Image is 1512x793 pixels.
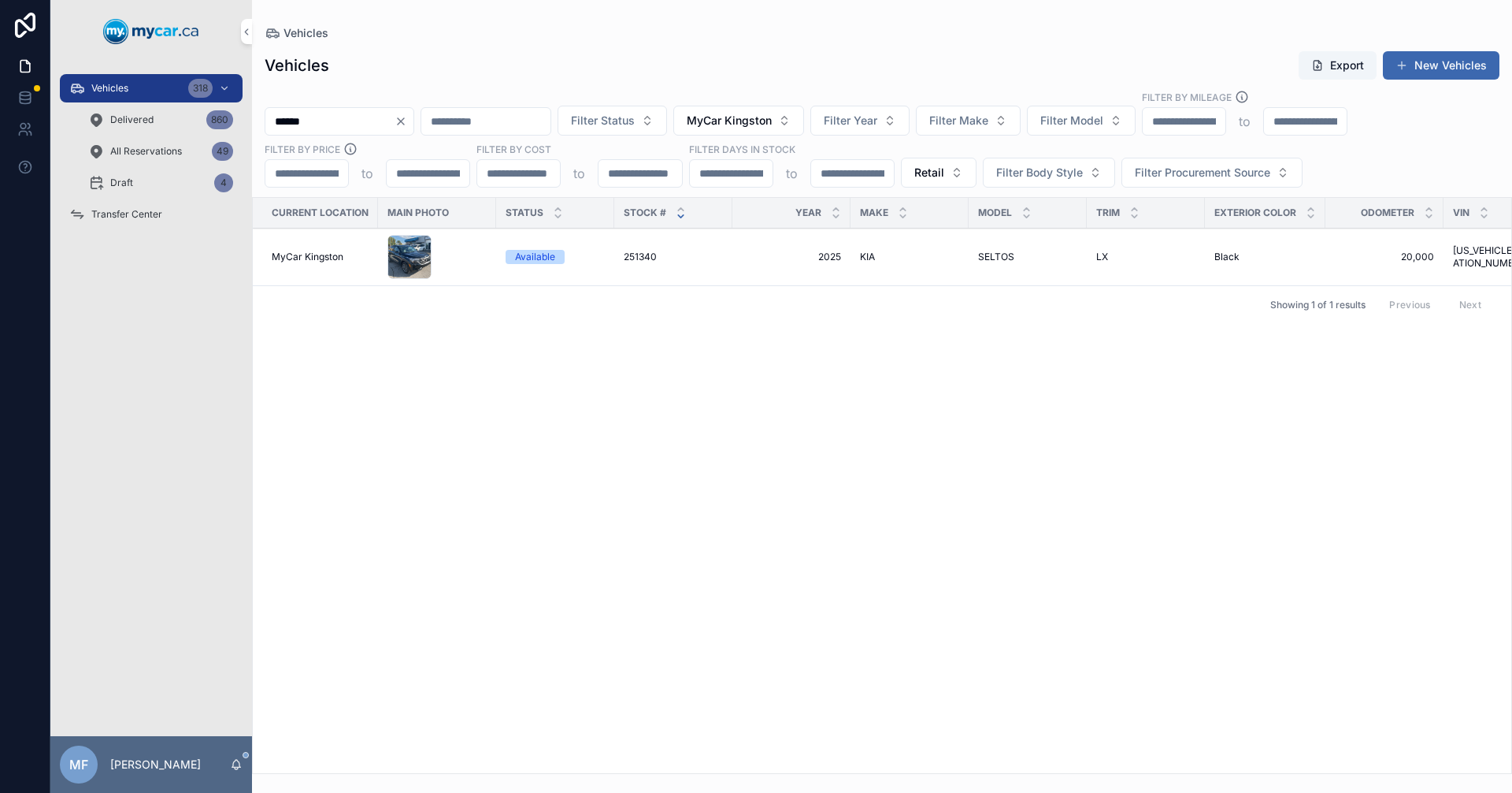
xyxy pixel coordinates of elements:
span: MyCar Kingston [687,113,772,128]
div: 860 [206,110,233,129]
button: Select Button [983,158,1115,188]
a: KIA [860,251,959,263]
a: Black [1214,251,1316,263]
span: 251340 [624,251,657,263]
span: Filter Body Style [996,165,1083,181]
span: MyCar Kingston [272,251,343,263]
span: Filter Model [1040,113,1103,128]
a: MyCar Kingston [272,251,369,263]
span: Odometer [1361,207,1414,219]
div: 4 [214,173,233,192]
button: Select Button [673,106,804,136]
button: Select Button [916,106,1021,136]
span: Delivered [110,114,154,126]
span: Vehicles [283,25,328,41]
label: FILTER BY PRICE [265,142,340,156]
button: Select Button [1121,158,1303,188]
span: Year [795,207,821,219]
label: Filter Days In Stock [689,142,795,156]
div: scrollable content [50,63,252,249]
span: Transfer Center [91,208,162,221]
div: 49 [212,142,233,161]
a: 251340 [624,251,723,263]
span: Draft [110,177,133,189]
a: 20,000 [1335,251,1434,263]
button: New Vehicles [1383,51,1499,80]
button: Export [1299,51,1377,80]
span: KIA [860,251,875,263]
div: Available [515,250,555,264]
label: Filter By Mileage [1142,90,1232,104]
span: MF [69,755,88,774]
p: to [361,164,373,183]
div: 318 [188,79,213,98]
a: Delivered860 [79,106,243,134]
button: Clear [395,115,413,128]
img: App logo [103,19,199,44]
span: Status [506,207,543,219]
h1: Vehicles [265,54,329,76]
span: Current Location [272,207,369,219]
a: Vehicles [265,25,328,41]
span: All Reservations [110,145,182,158]
a: 2025 [742,251,841,263]
button: Select Button [901,158,976,188]
a: All Reservations49 [79,137,243,166]
a: Available [506,250,605,264]
a: LX [1096,251,1195,263]
span: LX [1096,251,1108,263]
span: Filter Procurement Source [1135,165,1270,181]
a: Draft4 [79,169,243,197]
span: Showing 1 of 1 results [1270,299,1366,311]
p: to [1239,112,1251,131]
span: Retail [914,165,944,181]
span: Filter Make [929,113,988,128]
span: Filter Year [824,113,877,128]
a: SELTOS [978,251,1077,263]
span: VIN [1453,207,1469,219]
p: to [573,164,585,183]
span: Filter Status [571,113,635,128]
a: Vehicles318 [60,74,243,102]
span: Model [978,207,1012,219]
span: Exterior Color [1214,207,1296,219]
span: Stock # [624,207,666,219]
button: Select Button [1027,106,1136,136]
label: FILTER BY COST [476,142,551,156]
p: to [786,164,798,183]
span: Trim [1096,207,1120,219]
span: Black [1214,251,1240,263]
button: Select Button [558,106,667,136]
button: Select Button [810,106,910,136]
span: Vehicles [91,82,128,95]
a: Transfer Center [60,200,243,229]
span: Main Photo [387,207,449,219]
span: Make [860,207,888,219]
p: [PERSON_NAME] [110,757,201,773]
span: SELTOS [978,251,1014,263]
